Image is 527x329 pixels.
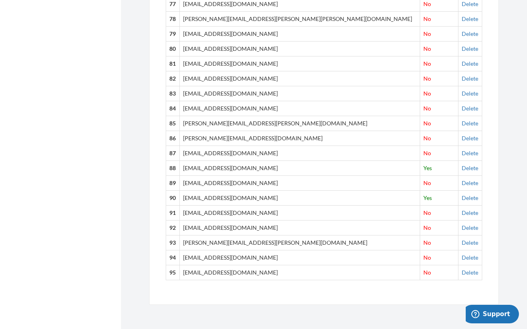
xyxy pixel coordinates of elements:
[423,75,431,82] span: No
[423,224,431,231] span: No
[179,116,420,131] td: [PERSON_NAME][EMAIL_ADDRESS][PERSON_NAME][DOMAIN_NAME]
[423,30,431,37] span: No
[423,90,431,97] span: No
[462,45,478,52] a: Delete
[166,175,180,190] th: 89
[462,135,478,142] a: Delete
[462,0,478,7] a: Delete
[166,27,180,42] th: 79
[462,194,478,201] a: Delete
[166,86,180,101] th: 83
[179,27,420,42] td: [EMAIL_ADDRESS][DOMAIN_NAME]
[462,15,478,22] a: Delete
[166,235,180,250] th: 93
[462,164,478,171] a: Delete
[166,190,180,205] th: 90
[462,60,478,67] a: Delete
[462,269,478,276] a: Delete
[423,269,431,276] span: No
[179,101,420,116] td: [EMAIL_ADDRESS][DOMAIN_NAME]
[423,60,431,67] span: No
[179,160,420,175] td: [EMAIL_ADDRESS][DOMAIN_NAME]
[423,120,431,127] span: No
[423,239,431,246] span: No
[179,86,420,101] td: [EMAIL_ADDRESS][DOMAIN_NAME]
[462,254,478,261] a: Delete
[466,305,519,325] iframe: Opens a widget where you can chat to one of our agents
[462,209,478,216] a: Delete
[423,150,431,156] span: No
[462,90,478,97] a: Delete
[462,105,478,112] a: Delete
[423,0,431,7] span: No
[179,220,420,235] td: [EMAIL_ADDRESS][DOMAIN_NAME]
[462,30,478,37] a: Delete
[179,131,420,146] td: [PERSON_NAME][EMAIL_ADDRESS][DOMAIN_NAME]
[166,220,180,235] th: 92
[166,42,180,56] th: 80
[462,179,478,186] a: Delete
[423,209,431,216] span: No
[423,45,431,52] span: No
[423,164,432,171] span: Yes
[166,71,180,86] th: 82
[423,179,431,186] span: No
[166,12,180,27] th: 78
[423,105,431,112] span: No
[423,15,431,22] span: No
[462,224,478,231] a: Delete
[179,71,420,86] td: [EMAIL_ADDRESS][DOMAIN_NAME]
[179,235,420,250] td: [PERSON_NAME][EMAIL_ADDRESS][PERSON_NAME][DOMAIN_NAME]
[166,146,180,161] th: 87
[166,265,180,280] th: 95
[423,254,431,261] span: No
[462,239,478,246] a: Delete
[179,146,420,161] td: [EMAIL_ADDRESS][DOMAIN_NAME]
[462,75,478,82] a: Delete
[166,56,180,71] th: 81
[179,190,420,205] td: [EMAIL_ADDRESS][DOMAIN_NAME]
[423,194,432,201] span: Yes
[179,12,420,27] td: [PERSON_NAME][EMAIL_ADDRESS][PERSON_NAME][PERSON_NAME][DOMAIN_NAME]
[179,265,420,280] td: [EMAIL_ADDRESS][DOMAIN_NAME]
[166,160,180,175] th: 88
[166,131,180,146] th: 86
[166,205,180,220] th: 91
[166,116,180,131] th: 85
[423,135,431,142] span: No
[166,101,180,116] th: 84
[179,175,420,190] td: [EMAIL_ADDRESS][DOMAIN_NAME]
[179,250,420,265] td: [EMAIL_ADDRESS][DOMAIN_NAME]
[179,205,420,220] td: [EMAIL_ADDRESS][DOMAIN_NAME]
[179,42,420,56] td: [EMAIL_ADDRESS][DOMAIN_NAME]
[462,120,478,127] a: Delete
[462,150,478,156] a: Delete
[179,56,420,71] td: [EMAIL_ADDRESS][DOMAIN_NAME]
[166,250,180,265] th: 94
